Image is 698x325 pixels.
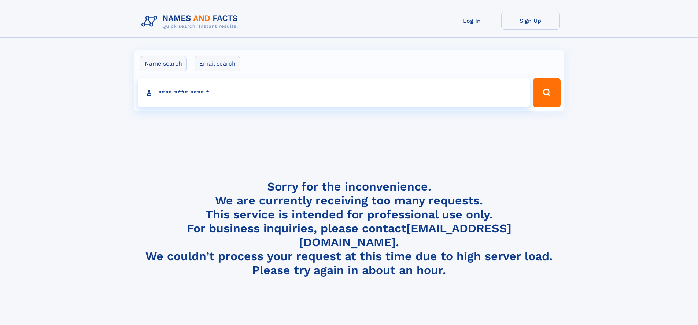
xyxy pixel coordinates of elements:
[139,180,560,277] h4: Sorry for the inconvenience. We are currently receiving too many requests. This service is intend...
[138,78,530,107] input: search input
[140,56,187,71] label: Name search
[195,56,240,71] label: Email search
[501,12,560,30] a: Sign Up
[533,78,560,107] button: Search Button
[299,221,512,249] a: [EMAIL_ADDRESS][DOMAIN_NAME]
[139,12,244,32] img: Logo Names and Facts
[443,12,501,30] a: Log In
